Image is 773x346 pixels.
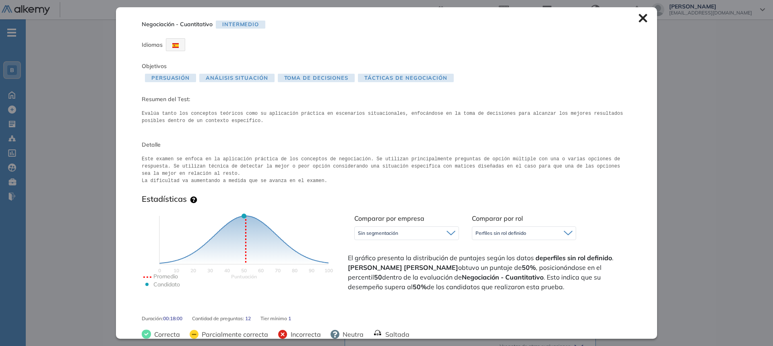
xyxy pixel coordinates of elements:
[142,141,631,149] span: Detalle
[413,283,427,291] strong: 50%
[535,254,612,262] strong: de
[172,43,179,48] img: ESP
[142,315,163,322] span: Duración :
[733,307,773,346] div: Widget de chat
[142,95,631,104] span: Resumen del Test:
[348,263,402,271] strong: [PERSON_NAME]
[142,62,167,70] span: Objetivos
[292,267,298,273] text: 80
[216,21,265,29] span: Intermedio
[258,267,264,273] text: 60
[462,273,544,281] strong: Negociación - Cuantitativo
[190,267,196,273] text: 20
[324,267,333,273] text: 100
[199,74,274,82] span: Análisis Situación
[358,74,454,82] span: Tácticas de Negociación
[275,267,281,273] text: 70
[198,329,268,339] span: Parcialmente correcta
[153,273,178,280] text: Promedio
[278,74,355,82] span: Toma de decisiones
[522,263,536,271] strong: 50%
[382,329,409,339] span: Saltada
[158,267,161,273] text: 0
[472,214,523,222] span: Comparar por rol
[142,155,631,184] pre: Este examen se enfoca en la aplicación práctica de los conceptos de negociación. Se utilizan prin...
[354,214,424,222] span: Comparar por empresa
[374,273,382,281] strong: 50
[174,267,179,273] text: 10
[142,41,163,48] span: Idiomas
[404,263,458,271] strong: [PERSON_NAME]
[287,329,321,339] span: Incorrecta
[339,329,364,339] span: Neutra
[224,267,230,273] text: 40
[151,329,180,339] span: Correcta
[142,110,631,124] pre: Evalúa tanto los conceptos teóricos como su aplicación práctica en escenarios situacionales, enfo...
[207,267,213,273] text: 30
[733,307,773,346] iframe: Chat Widget
[348,253,630,292] span: El gráfico presenta la distribución de puntajes según los datos . obtuvo un puntaje de , posicion...
[231,273,257,280] text: Scores
[543,254,612,262] strong: perfiles sin rol definido
[142,194,187,204] h3: Estadísticas
[309,267,314,273] text: 90
[241,267,247,273] text: 50
[358,230,398,236] span: Sin segmentación
[153,281,180,288] text: Candidato
[145,74,196,82] span: Persuasión
[475,230,526,236] span: Perfiles sin rol definido
[142,20,213,29] span: Negociación - Cuantitativo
